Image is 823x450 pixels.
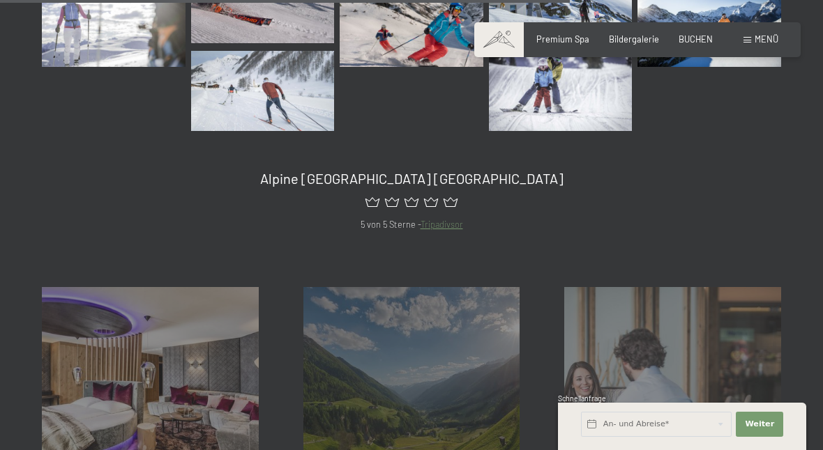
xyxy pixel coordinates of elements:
[421,219,463,230] a: Tripadivsor
[42,217,781,231] p: 5 von 5 Sterne -
[736,412,783,437] button: Weiter
[489,51,633,132] img: Bildergalerie
[191,51,335,132] img: Bildergalerie
[609,33,659,45] a: Bildergalerie
[755,33,778,45] span: Menü
[536,33,589,45] a: Premium Spa
[679,33,713,45] a: BUCHEN
[558,394,606,403] span: Schnellanfrage
[260,170,564,187] span: Alpine [GEOGRAPHIC_DATA] [GEOGRAPHIC_DATA]
[745,419,774,430] span: Weiter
